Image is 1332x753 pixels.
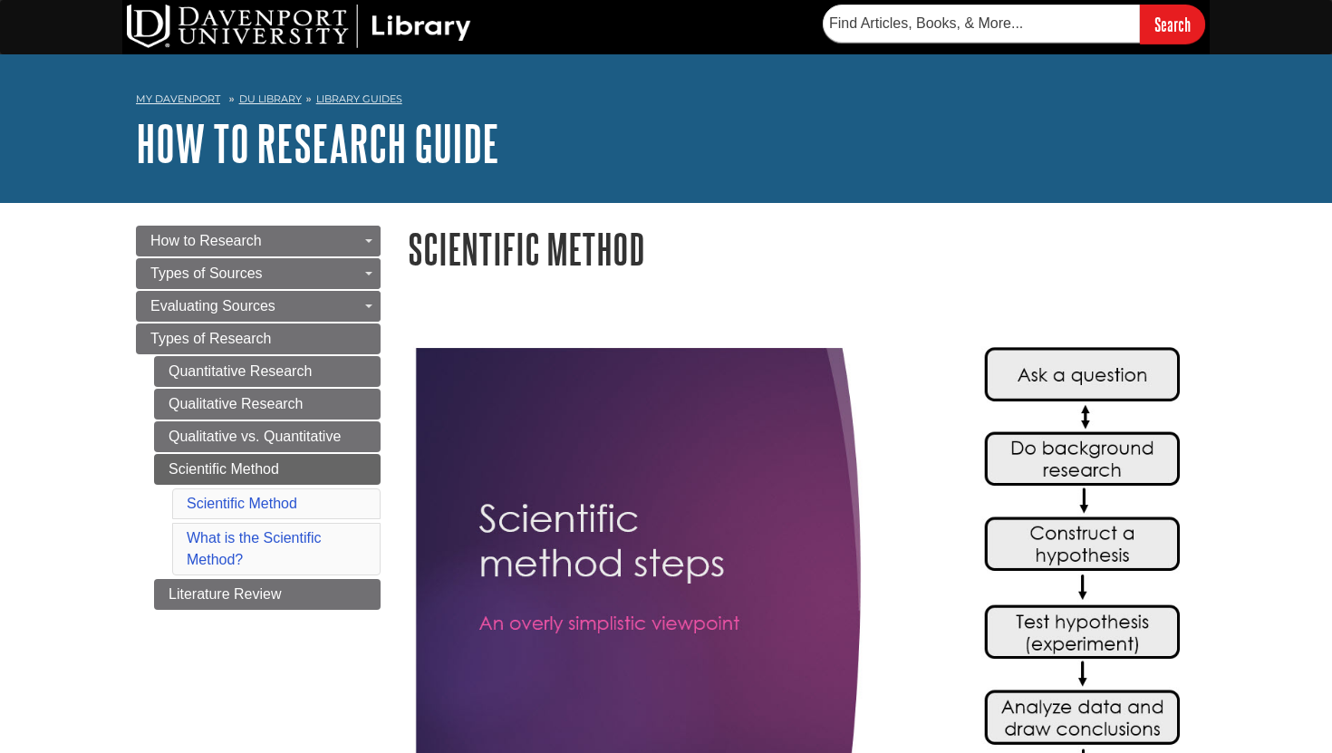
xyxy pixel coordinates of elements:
form: Searches DU Library's articles, books, and more [823,5,1205,43]
a: Library Guides [316,92,402,105]
nav: breadcrumb [136,87,1196,116]
a: What is the Scientific Method? [187,530,322,567]
a: Evaluating Sources [136,291,381,322]
a: Qualitative vs. Quantitative [154,421,381,452]
a: Types of Sources [136,258,381,289]
div: Guide Page Menu [136,226,381,610]
span: Types of Research [150,331,271,346]
a: How to Research Guide [136,115,499,171]
input: Find Articles, Books, & More... [823,5,1140,43]
h1: Scientific Method [408,226,1196,272]
a: Quantitative Research [154,356,381,387]
a: Scientific Method [187,496,297,511]
a: Scientific Method [154,454,381,485]
input: Search [1140,5,1205,43]
a: My Davenport [136,92,220,107]
a: Types of Research [136,323,381,354]
span: How to Research [150,233,262,248]
span: Evaluating Sources [150,298,275,314]
a: DU Library [239,92,302,105]
span: Types of Sources [150,265,263,281]
a: Qualitative Research [154,389,381,420]
img: DU Library [127,5,471,48]
a: Literature Review [154,579,381,610]
a: How to Research [136,226,381,256]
